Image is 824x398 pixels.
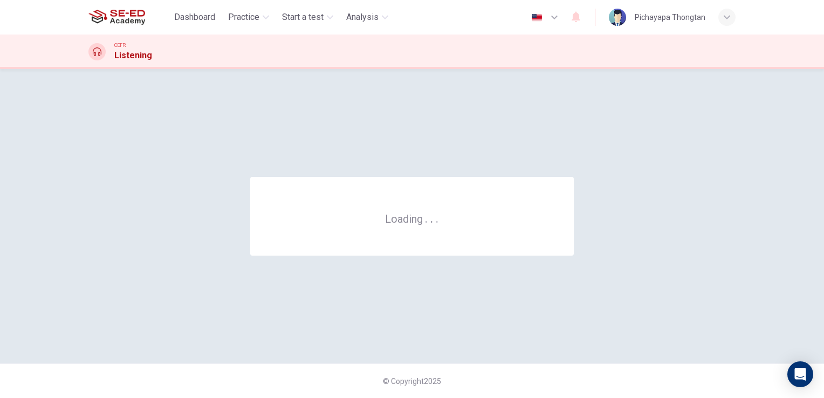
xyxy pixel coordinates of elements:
[787,361,813,387] div: Open Intercom Messenger
[424,209,428,227] h6: .
[383,377,441,386] span: © Copyright 2025
[530,13,544,22] img: en
[174,11,215,24] span: Dashboard
[609,9,626,26] img: Profile picture
[224,8,273,27] button: Practice
[435,209,439,227] h6: .
[170,8,219,27] button: Dashboard
[430,209,434,227] h6: .
[282,11,324,24] span: Start a test
[635,11,705,24] div: Pichayapa Thongtan
[114,42,126,49] span: CEFR
[346,11,379,24] span: Analysis
[114,49,152,62] h1: Listening
[228,11,259,24] span: Practice
[88,6,170,28] a: SE-ED Academy logo
[385,211,439,225] h6: Loading
[88,6,145,28] img: SE-ED Academy logo
[342,8,393,27] button: Analysis
[278,8,338,27] button: Start a test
